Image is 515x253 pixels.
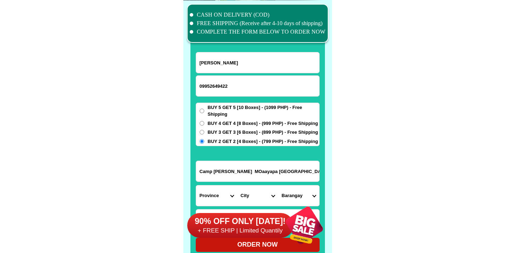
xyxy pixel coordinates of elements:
span: BUY 2 GET 2 [4 Boxes] - (799 PHP) - Free Shipping [208,138,318,145]
h6: 90% OFF ONLY [DATE]! [187,216,293,227]
li: CASH ON DELIVERY (COD) [190,11,326,19]
input: Input address [196,161,319,182]
select: Select province [196,185,237,206]
select: Select district [237,185,278,206]
input: BUY 5 GET 5 [10 Boxes] - (1099 PHP) - Free Shipping [200,109,204,113]
span: BUY 3 GET 3 [6 Boxes] - (899 PHP) - Free Shipping [208,129,318,136]
li: COMPLETE THE FORM BELOW TO ORDER NOW [190,28,326,36]
input: Input phone_number [196,76,319,96]
input: BUY 2 GET 2 [4 Boxes] - (799 PHP) - Free Shipping [200,139,204,144]
input: BUY 4 GET 4 [8 Boxes] - (999 PHP) - Free Shipping [200,121,204,126]
h6: + FREE SHIP | Limited Quantily [187,227,293,235]
input: BUY 3 GET 3 [6 Boxes] - (899 PHP) - Free Shipping [200,130,204,134]
li: FREE SHIPPING (Receive after 4-10 days of shipping) [190,19,326,28]
span: BUY 5 GET 5 [10 Boxes] - (1099 PHP) - Free Shipping [208,104,319,118]
input: Input full_name [196,52,319,73]
span: BUY 4 GET 4 [8 Boxes] - (999 PHP) - Free Shipping [208,120,318,127]
select: Select commune [278,185,319,206]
